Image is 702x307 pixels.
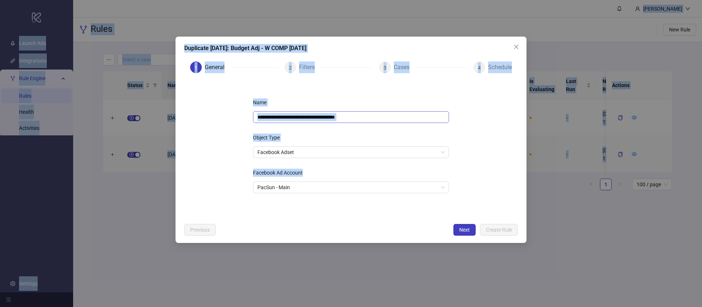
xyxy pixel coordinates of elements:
div: Cases [394,61,415,73]
div: Filters [299,61,321,73]
label: Facebook Ad Account [253,167,307,179]
div: General [205,61,230,73]
span: 2 [289,65,292,71]
input: Name [253,111,449,123]
span: Facebook Adset [257,147,445,158]
button: Create Rule [480,224,518,236]
label: Name [253,97,271,108]
span: 4 [478,65,481,71]
span: close [513,44,519,50]
label: Object Type [253,132,284,143]
span: PacSun - Main [257,182,445,193]
div: Schedule [488,61,512,73]
button: Next [453,224,476,236]
button: Close [510,41,522,53]
span: Next [459,227,470,233]
div: Duplicate [DATE]: Budget Adj - W COMP [DATE] [184,44,518,53]
button: Previous [184,224,216,236]
span: 1 [195,65,197,71]
span: 3 [384,65,386,71]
